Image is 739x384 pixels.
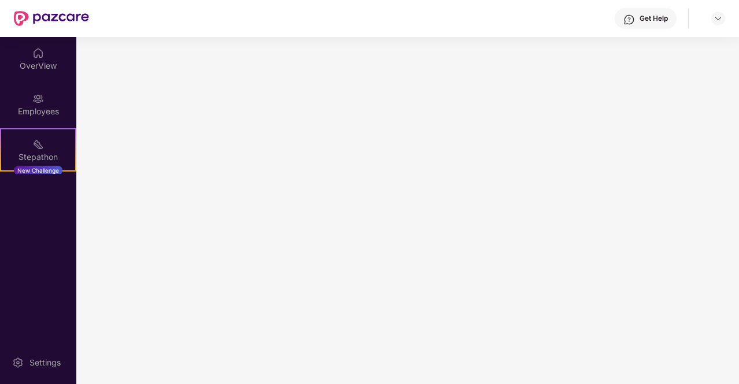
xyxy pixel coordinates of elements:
[12,357,24,368] img: svg+xml;base64,PHN2ZyBpZD0iU2V0dGluZy0yMHgyMCIgeG1sbnM9Imh0dHA6Ly93d3cudzMub3JnLzIwMDAvc3ZnIiB3aW...
[623,14,635,25] img: svg+xml;base64,PHN2ZyBpZD0iSGVscC0zMngzMiIgeG1sbnM9Imh0dHA6Ly93d3cudzMub3JnLzIwMDAvc3ZnIiB3aWR0aD...
[14,166,62,175] div: New Challenge
[640,14,668,23] div: Get Help
[14,11,89,26] img: New Pazcare Logo
[714,14,723,23] img: svg+xml;base64,PHN2ZyBpZD0iRHJvcGRvd24tMzJ4MzIiIHhtbG5zPSJodHRwOi8vd3d3LnczLm9yZy8yMDAwL3N2ZyIgd2...
[32,139,44,150] img: svg+xml;base64,PHN2ZyB4bWxucz0iaHR0cDovL3d3dy53My5vcmcvMjAwMC9zdmciIHdpZHRoPSIyMSIgaGVpZ2h0PSIyMC...
[32,47,44,59] img: svg+xml;base64,PHN2ZyBpZD0iSG9tZSIgeG1sbnM9Imh0dHA6Ly93d3cudzMub3JnLzIwMDAvc3ZnIiB3aWR0aD0iMjAiIG...
[1,151,75,163] div: Stepathon
[26,357,64,368] div: Settings
[32,93,44,105] img: svg+xml;base64,PHN2ZyBpZD0iRW1wbG95ZWVzIiB4bWxucz0iaHR0cDovL3d3dy53My5vcmcvMjAwMC9zdmciIHdpZHRoPS...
